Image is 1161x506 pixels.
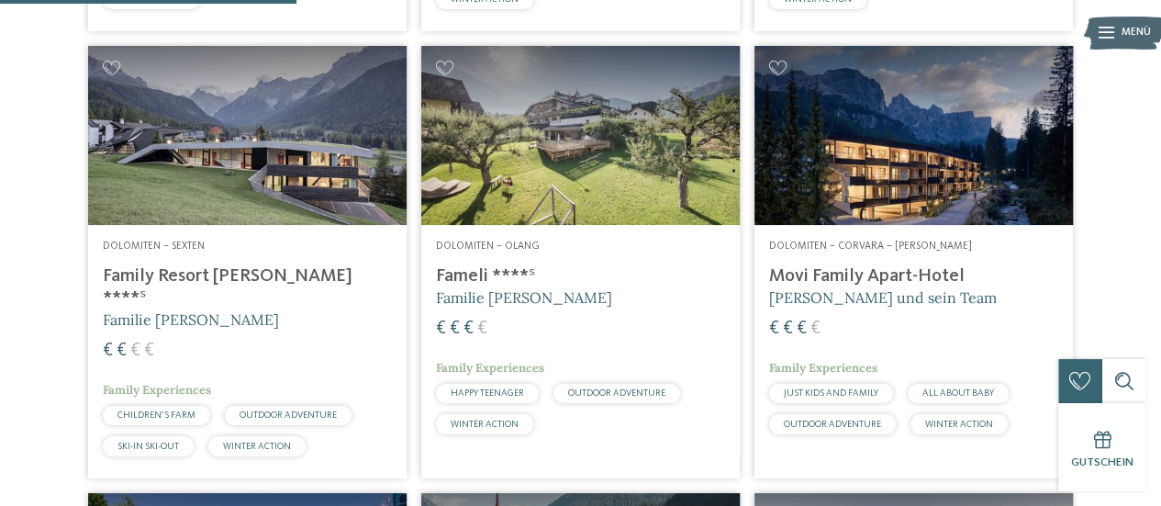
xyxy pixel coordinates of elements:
[769,265,1058,287] h4: Movi Family Apart-Hotel
[810,320,821,338] span: €
[421,46,740,478] a: Familienhotels gesucht? Hier findet ihr die besten! Dolomiten – Olang Fameli ****ˢ Familie [PERSO...
[103,265,392,309] h4: Family Resort [PERSON_NAME] ****ˢ
[922,388,994,398] span: ALL ABOUT BABY
[117,410,195,420] span: CHILDREN’S FARM
[436,360,544,376] span: Family Experiences
[784,420,881,429] span: OUTDOOR ADVENTURE
[925,420,993,429] span: WINTER ACTION
[797,320,807,338] span: €
[568,388,665,398] span: OUTDOOR ADVENTURE
[88,46,407,225] img: Family Resort Rainer ****ˢ
[117,442,179,451] span: SKI-IN SKI-OUT
[769,360,877,376] span: Family Experiences
[130,342,140,360] span: €
[450,320,460,338] span: €
[117,342,127,360] span: €
[784,388,878,398] span: JUST KIDS AND FAMILY
[769,320,779,338] span: €
[436,288,612,307] span: Familie [PERSON_NAME]
[1058,403,1146,491] a: Gutschein
[451,420,519,429] span: WINTER ACTION
[451,388,524,398] span: HAPPY TEENAGER
[103,310,279,329] span: Familie [PERSON_NAME]
[223,442,291,451] span: WINTER ACTION
[103,342,113,360] span: €
[421,46,740,225] img: Familienhotels gesucht? Hier findet ihr die besten!
[769,288,997,307] span: [PERSON_NAME] und sein Team
[477,320,487,338] span: €
[144,342,154,360] span: €
[240,410,337,420] span: OUTDOOR ADVENTURE
[103,382,211,398] span: Family Experiences
[88,46,407,478] a: Familienhotels gesucht? Hier findet ihr die besten! Dolomiten – Sexten Family Resort [PERSON_NAME...
[103,241,205,252] span: Dolomiten – Sexten
[436,320,446,338] span: €
[463,320,474,338] span: €
[783,320,793,338] span: €
[1071,456,1133,468] span: Gutschein
[754,46,1073,478] a: Familienhotels gesucht? Hier findet ihr die besten! Dolomiten – Corvara – [PERSON_NAME] Movi Fami...
[769,241,972,252] span: Dolomiten – Corvara – [PERSON_NAME]
[436,241,540,252] span: Dolomiten – Olang
[754,46,1073,225] img: Familienhotels gesucht? Hier findet ihr die besten!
